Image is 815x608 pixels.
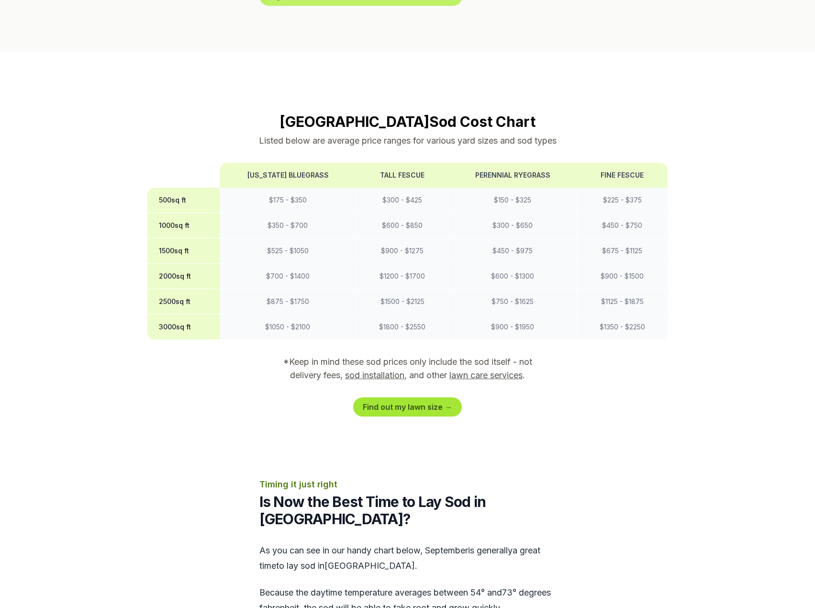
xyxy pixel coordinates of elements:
td: $ 875 - $ 1750 [220,289,357,315]
th: Fine Fescue [577,163,668,188]
td: $ 1800 - $ 2550 [357,315,448,340]
p: Timing it just right [259,478,556,491]
td: $ 900 - $ 1500 [577,264,668,289]
td: $ 1200 - $ 1700 [357,264,448,289]
th: 500 sq ft [147,188,220,213]
td: $ 525 - $ 1050 [220,238,357,264]
td: $ 300 - $ 425 [357,188,448,213]
td: $ 600 - $ 1300 [448,264,577,289]
h2: Is Now the Best Time to Lay Sod in [GEOGRAPHIC_DATA]? [259,493,556,528]
td: $ 450 - $ 975 [448,238,577,264]
td: $ 700 - $ 1400 [220,264,357,289]
td: $ 1350 - $ 2250 [577,315,668,340]
th: 2000 sq ft [147,264,220,289]
td: $ 900 - $ 1950 [448,315,577,340]
td: $ 900 - $ 1275 [357,238,448,264]
span: september [425,545,468,555]
td: $ 1050 - $ 2100 [220,315,357,340]
p: Listed below are average price ranges for various yard sizes and sod types [147,134,668,147]
th: 2500 sq ft [147,289,220,315]
td: $ 175 - $ 350 [220,188,357,213]
th: 1500 sq ft [147,238,220,264]
a: lawn care services [449,370,523,380]
td: $ 750 - $ 1625 [448,289,577,315]
p: *Keep in mind these sod prices only include the sod itself - not delivery fees, , and other . [270,355,546,382]
td: $ 300 - $ 650 [448,213,577,238]
td: $ 350 - $ 700 [220,213,357,238]
td: $ 225 - $ 375 [577,188,668,213]
td: $ 1500 - $ 2125 [357,289,448,315]
th: 3000 sq ft [147,315,220,340]
th: [US_STATE] Bluegrass [220,163,357,188]
a: Find out my lawn size → [353,397,462,417]
td: $ 150 - $ 325 [448,188,577,213]
th: Perennial Ryegrass [448,163,577,188]
td: $ 675 - $ 1125 [577,238,668,264]
a: sod installation [345,370,404,380]
th: 1000 sq ft [147,213,220,238]
td: $ 450 - $ 750 [577,213,668,238]
h2: [GEOGRAPHIC_DATA] Sod Cost Chart [147,113,668,130]
td: $ 1125 - $ 1875 [577,289,668,315]
th: Tall Fescue [357,163,448,188]
td: $ 600 - $ 850 [357,213,448,238]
